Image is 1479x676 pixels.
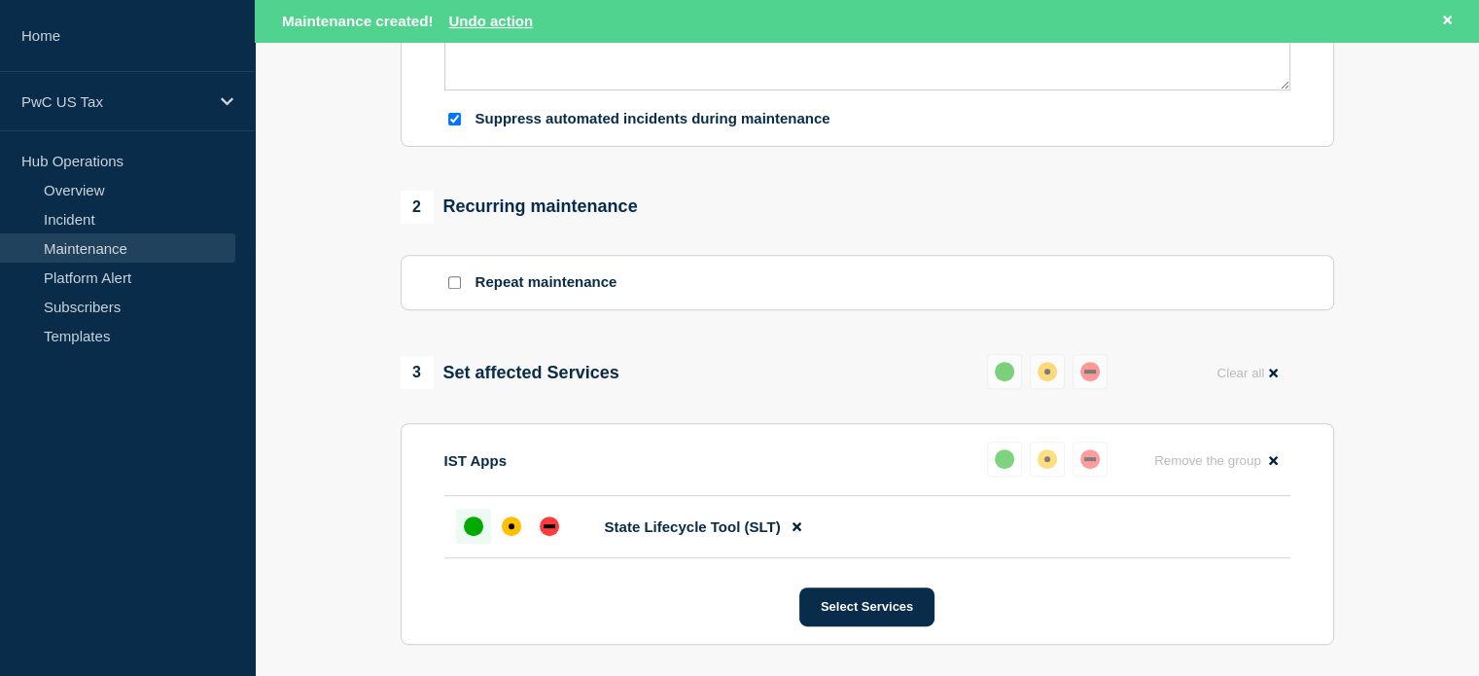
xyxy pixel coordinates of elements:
[1205,354,1289,392] button: Clear all
[448,276,461,289] input: Repeat maintenance
[401,191,638,224] div: Recurring maintenance
[502,516,521,536] div: affected
[1143,442,1290,480] button: Remove the group
[1080,449,1100,469] div: down
[401,191,434,224] span: 2
[1080,362,1100,381] div: down
[1038,362,1057,381] div: affected
[987,442,1022,477] button: up
[1073,442,1108,477] button: down
[540,516,559,536] div: down
[464,516,483,536] div: up
[1038,449,1057,469] div: affected
[282,13,433,29] span: Maintenance created!
[401,356,619,389] div: Set affected Services
[21,93,208,110] p: PwC US Tax
[448,113,461,125] input: Suppress automated incidents during maintenance
[605,518,781,535] span: State Lifecycle Tool (SLT)
[1154,453,1261,468] span: Remove the group
[448,13,533,29] button: Undo action
[1030,354,1065,389] button: affected
[987,354,1022,389] button: up
[475,110,830,128] p: Suppress automated incidents during maintenance
[1073,354,1108,389] button: down
[799,587,934,626] button: Select Services
[401,356,434,389] span: 3
[475,273,617,292] p: Repeat maintenance
[995,449,1014,469] div: up
[444,452,507,469] p: IST Apps
[995,362,1014,381] div: up
[1030,442,1065,477] button: affected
